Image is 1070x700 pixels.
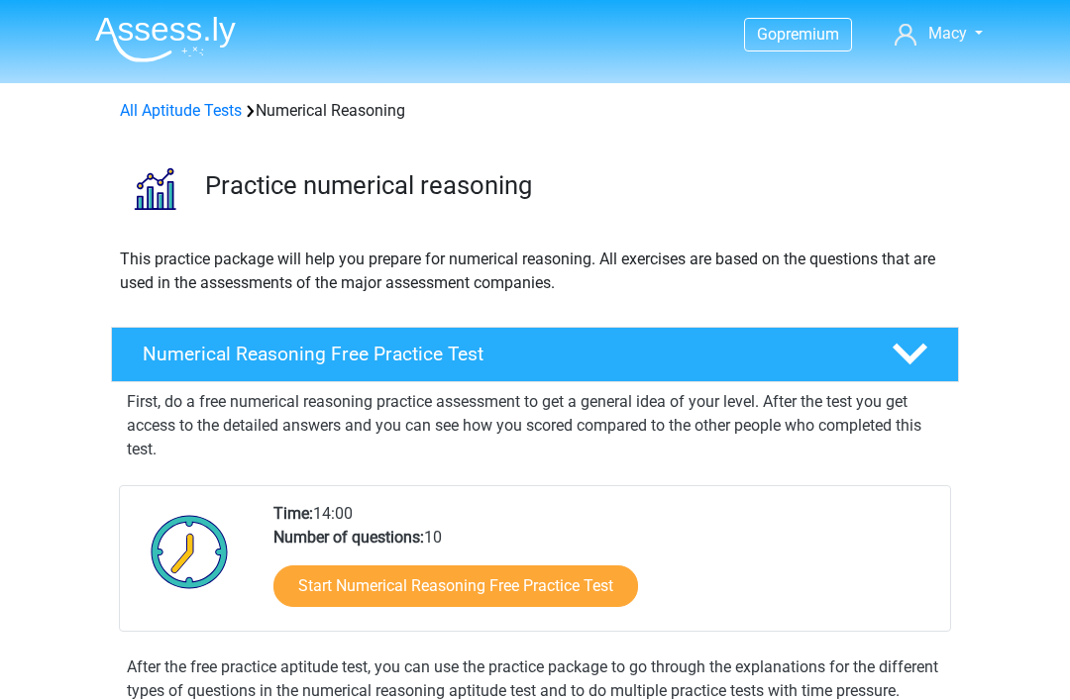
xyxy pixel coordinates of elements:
p: This practice package will help you prepare for numerical reasoning. All exercises are based on t... [120,248,950,295]
p: First, do a free numerical reasoning practice assessment to get a general idea of your level. Aft... [127,390,943,461]
span: premium [777,25,839,44]
b: Time: [273,504,313,523]
a: Macy [887,22,991,46]
img: Clock [140,502,240,601]
a: Numerical Reasoning Free Practice Test [103,327,967,382]
a: Start Numerical Reasoning Free Practice Test [273,565,638,607]
a: Gopremium [745,21,851,48]
span: Go [757,25,777,44]
span: Macy [928,24,967,43]
h4: Numerical Reasoning Free Practice Test [143,343,860,365]
div: Numerical Reasoning [112,99,958,123]
div: 14:00 10 [259,502,949,631]
a: All Aptitude Tests [120,101,242,120]
h3: Practice numerical reasoning [205,170,943,201]
b: Number of questions: [273,528,424,547]
img: Assessly [95,16,236,62]
img: numerical reasoning [112,147,196,231]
